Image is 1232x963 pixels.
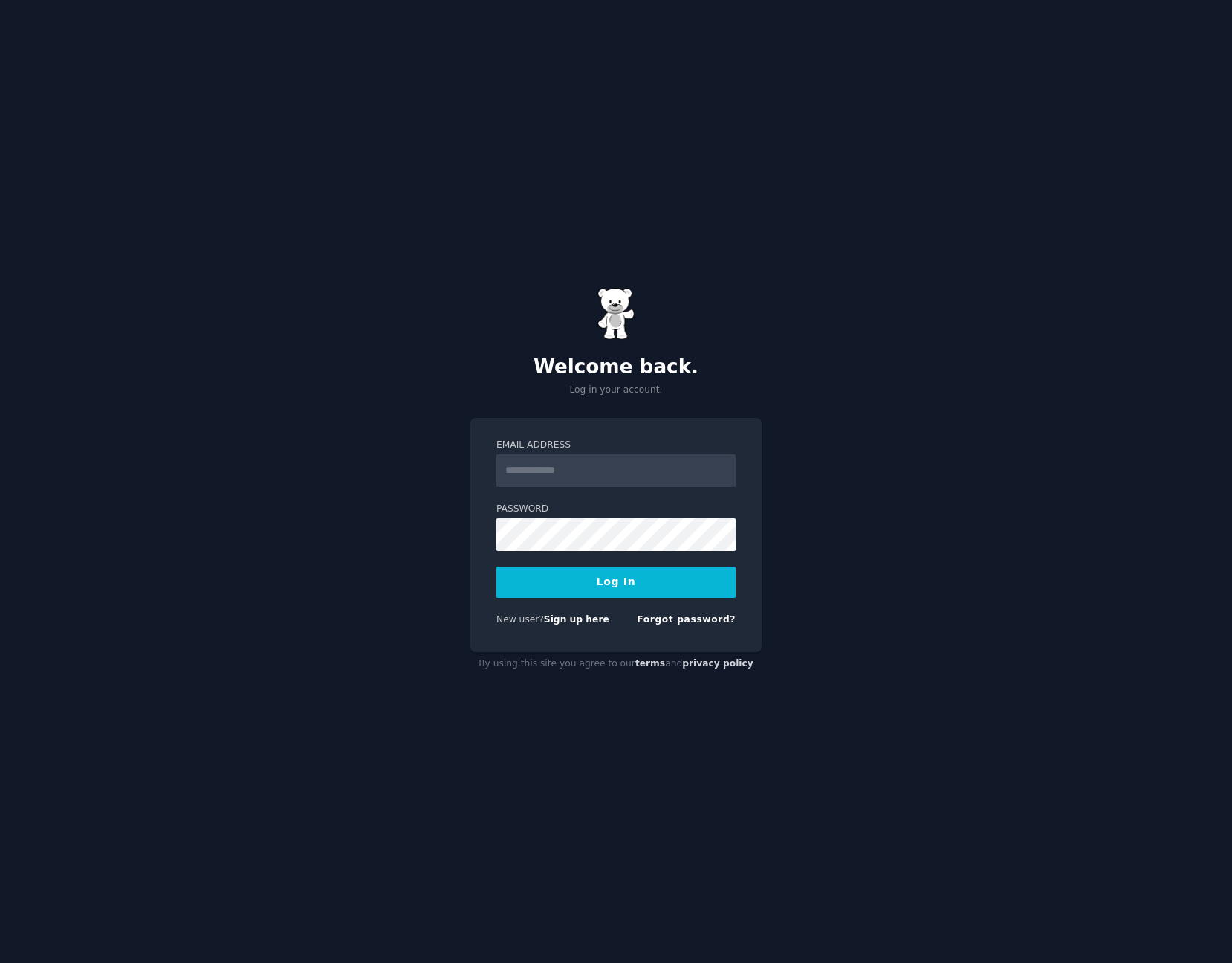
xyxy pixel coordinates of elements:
div: By using this site you agree to our and [470,652,762,676]
a: Forgot password? [637,614,736,625]
label: Email Address [496,439,736,452]
span: New user? [496,614,544,625]
p: Log in your account. [470,384,762,397]
a: privacy policy [682,658,753,669]
label: Password [496,503,736,516]
img: Gummy Bear [597,288,635,340]
a: terms [635,658,665,669]
a: Sign up here [544,614,609,625]
h2: Welcome back. [470,355,762,379]
button: Log In [496,567,736,598]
